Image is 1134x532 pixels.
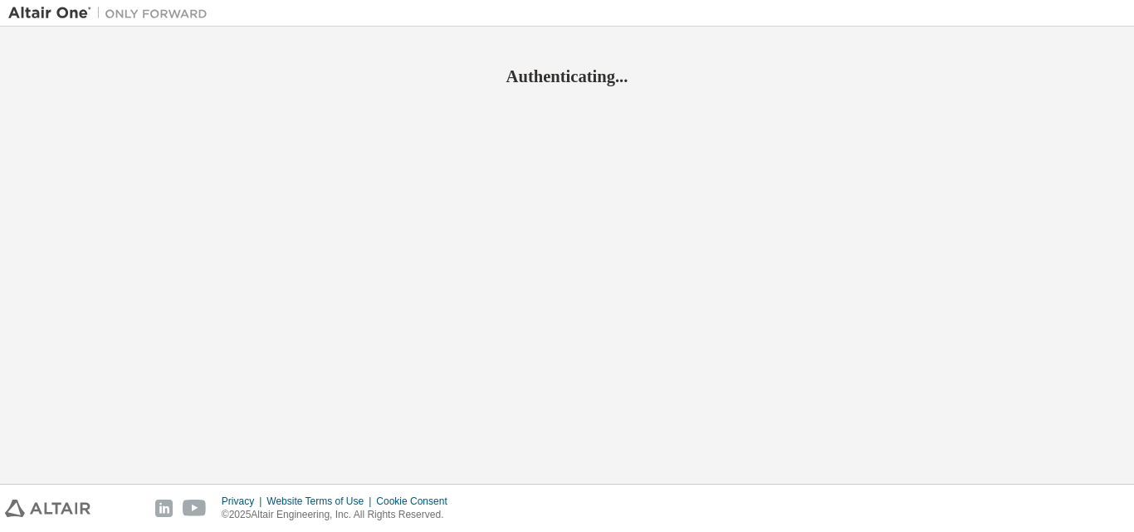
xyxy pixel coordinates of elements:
img: youtube.svg [183,500,207,517]
img: linkedin.svg [155,500,173,517]
h2: Authenticating... [8,66,1126,87]
div: Cookie Consent [376,495,457,508]
img: altair_logo.svg [5,500,90,517]
div: Privacy [222,495,266,508]
p: © 2025 Altair Engineering, Inc. All Rights Reserved. [222,508,457,522]
div: Website Terms of Use [266,495,376,508]
img: Altair One [8,5,216,22]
